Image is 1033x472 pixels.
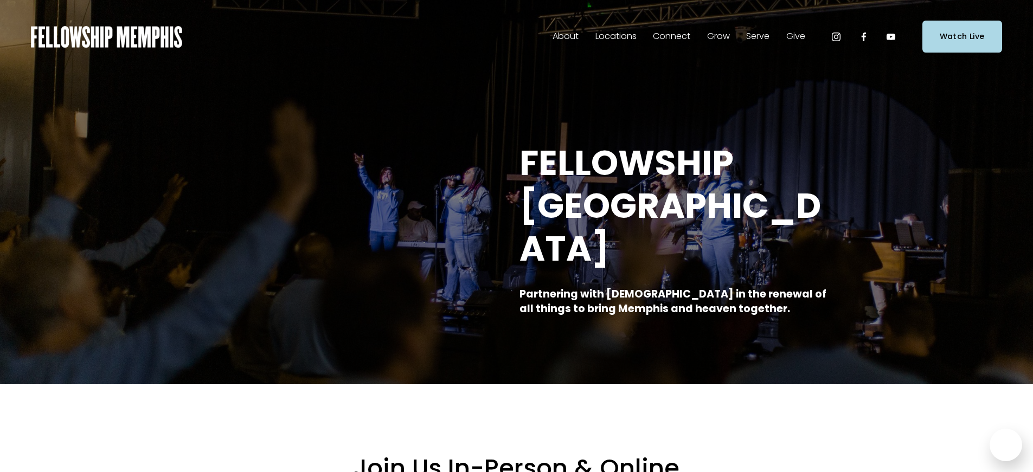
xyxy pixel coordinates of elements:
span: Grow [707,29,730,44]
a: folder dropdown [553,28,579,46]
a: Facebook [858,31,869,42]
a: folder dropdown [707,28,730,46]
span: About [553,29,579,44]
a: Watch Live [922,21,1002,53]
a: YouTube [886,31,896,42]
span: Give [786,29,805,44]
a: folder dropdown [786,28,805,46]
a: folder dropdown [653,28,690,46]
img: Fellowship Memphis [31,26,182,48]
a: folder dropdown [595,28,637,46]
strong: Partnering with [DEMOGRAPHIC_DATA] in the renewal of all things to bring Memphis and heaven toget... [519,287,829,316]
span: Locations [595,29,637,44]
span: Serve [746,29,769,44]
a: folder dropdown [746,28,769,46]
span: Connect [653,29,690,44]
strong: FELLOWSHIP [GEOGRAPHIC_DATA] [519,139,821,273]
a: Instagram [831,31,842,42]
